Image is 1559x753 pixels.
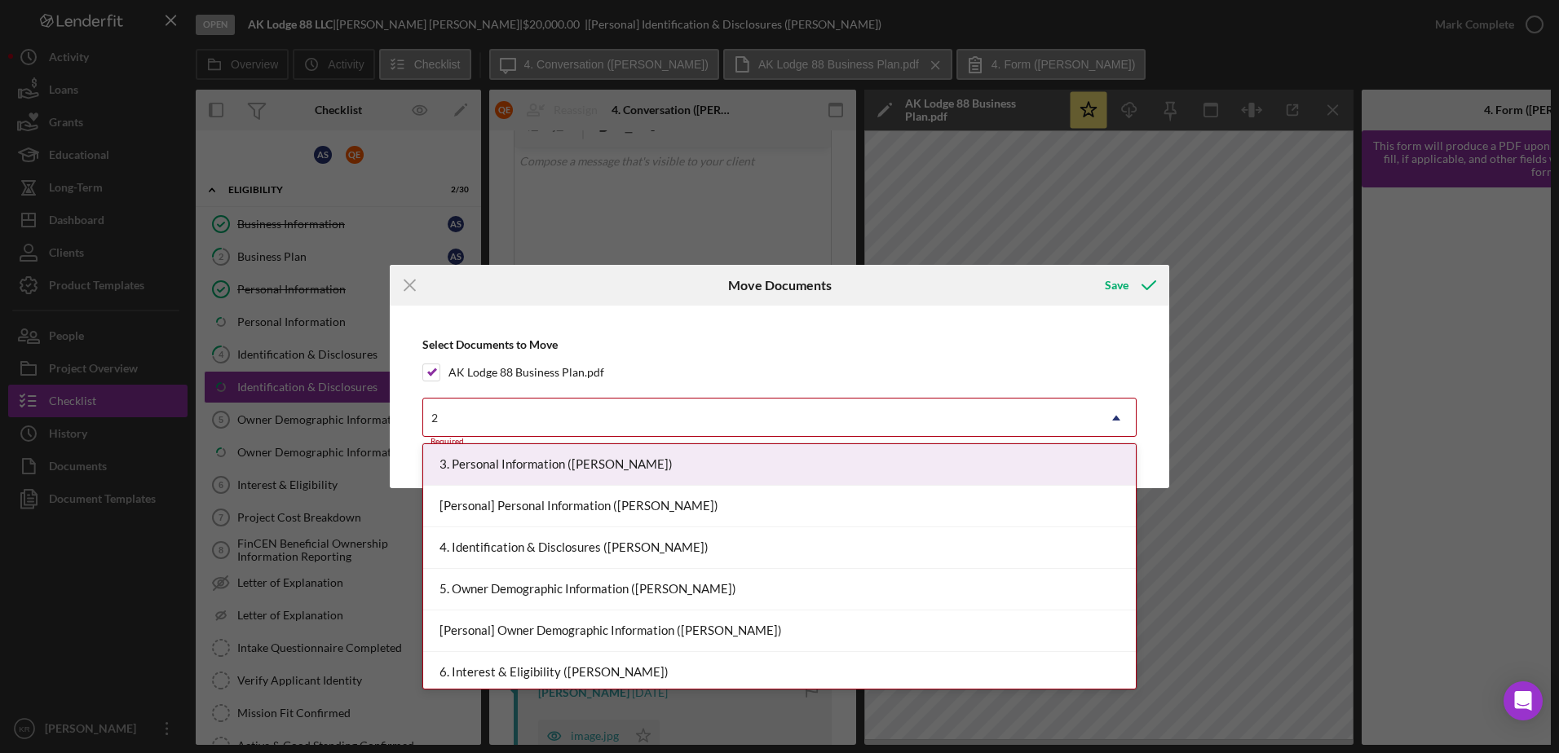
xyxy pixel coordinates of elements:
div: 5. Owner Demographic Information ([PERSON_NAME]) [423,569,1136,610]
div: [Personal] Owner Demographic Information ([PERSON_NAME]) [423,610,1136,652]
div: [Personal] Personal Information ([PERSON_NAME]) [423,486,1136,527]
div: 6. Interest & Eligibility ([PERSON_NAME]) [423,652,1136,694]
b: Select Documents to Move [422,337,558,351]
label: AK Lodge 88 Business Plan.pdf [448,364,604,381]
div: Save [1105,269,1128,302]
div: 3. Personal Information ([PERSON_NAME]) [423,444,1136,486]
div: Open Intercom Messenger [1504,681,1543,720]
div: 4. Identification & Disclosures ([PERSON_NAME]) [423,527,1136,569]
button: Save [1089,269,1169,302]
div: Required [422,437,1137,447]
h6: Move Documents [728,278,832,293]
